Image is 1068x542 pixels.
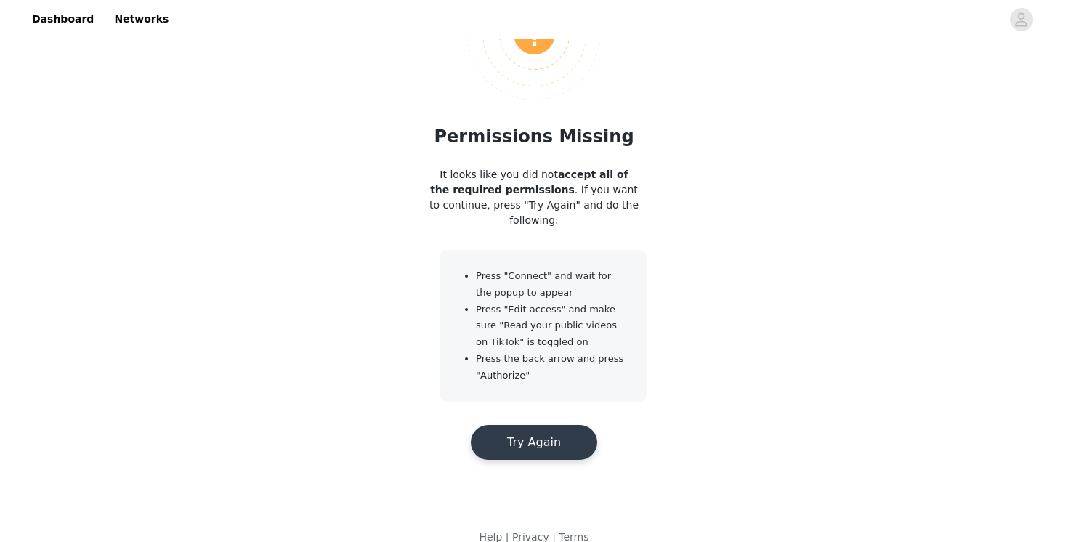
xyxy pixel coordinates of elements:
[407,124,661,150] h1: Permissions Missing
[429,169,639,226] span: It looks like you did not . If you want to continue, press "Try Again" and do the following:
[105,3,177,36] a: Networks
[476,351,628,384] li: Press the back arrow and press "Authorize"
[23,3,102,36] a: Dashboard
[476,268,628,302] li: Press "Connect" and wait for the popup to appear
[471,425,597,460] button: Try Again
[430,169,628,195] strong: accept all of the required permissions
[1014,8,1028,31] div: avatar
[476,302,628,351] li: Press "Edit access" and make sure "Read your public videos on TikTok" is toggled on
